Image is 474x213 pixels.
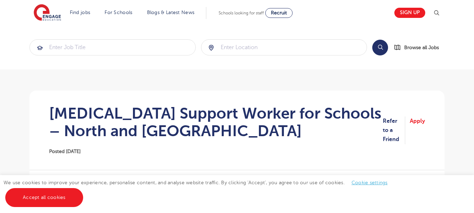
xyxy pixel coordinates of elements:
[394,8,425,18] a: Sign up
[5,188,83,207] a: Accept all cookies
[404,44,439,52] span: Browse all Jobs
[29,39,196,55] div: Submit
[4,180,395,200] span: We use cookies to improve your experience, personalise content, and analyse website traffic. By c...
[219,11,264,15] span: Schools looking for staff
[352,180,388,185] a: Cookie settings
[383,117,405,144] a: Refer to a Friend
[410,117,425,144] a: Apply
[271,10,287,15] span: Recruit
[34,4,61,22] img: Engage Education
[70,10,91,15] a: Find jobs
[49,105,383,140] h1: [MEDICAL_DATA] Support Worker for Schools – North and [GEOGRAPHIC_DATA]
[265,8,293,18] a: Recruit
[201,39,367,55] div: Submit
[105,10,132,15] a: For Schools
[394,44,445,52] a: Browse all Jobs
[49,149,81,154] span: Posted [DATE]
[147,10,195,15] a: Blogs & Latest News
[372,40,388,55] button: Search
[30,40,195,55] input: Submit
[201,40,367,55] input: Submit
